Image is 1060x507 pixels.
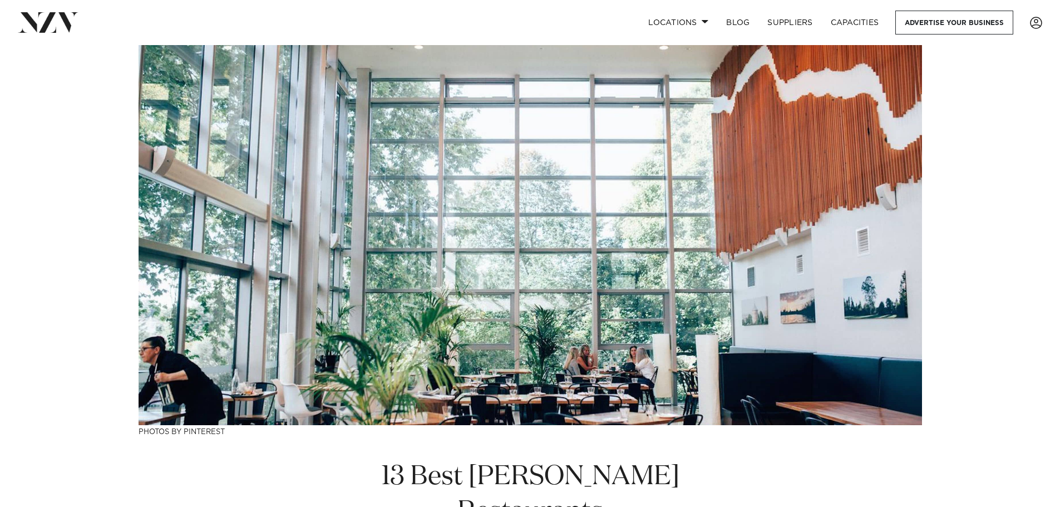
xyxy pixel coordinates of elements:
[895,11,1013,35] a: Advertise your business
[717,11,758,35] a: BLOG
[639,11,717,35] a: Locations
[758,11,821,35] a: SUPPLIERS
[139,425,922,437] h3: Photos by Pinterest
[139,45,922,425] img: 13 Best Hamilton Restaurants
[822,11,888,35] a: Capacities
[18,12,78,32] img: nzv-logo.png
